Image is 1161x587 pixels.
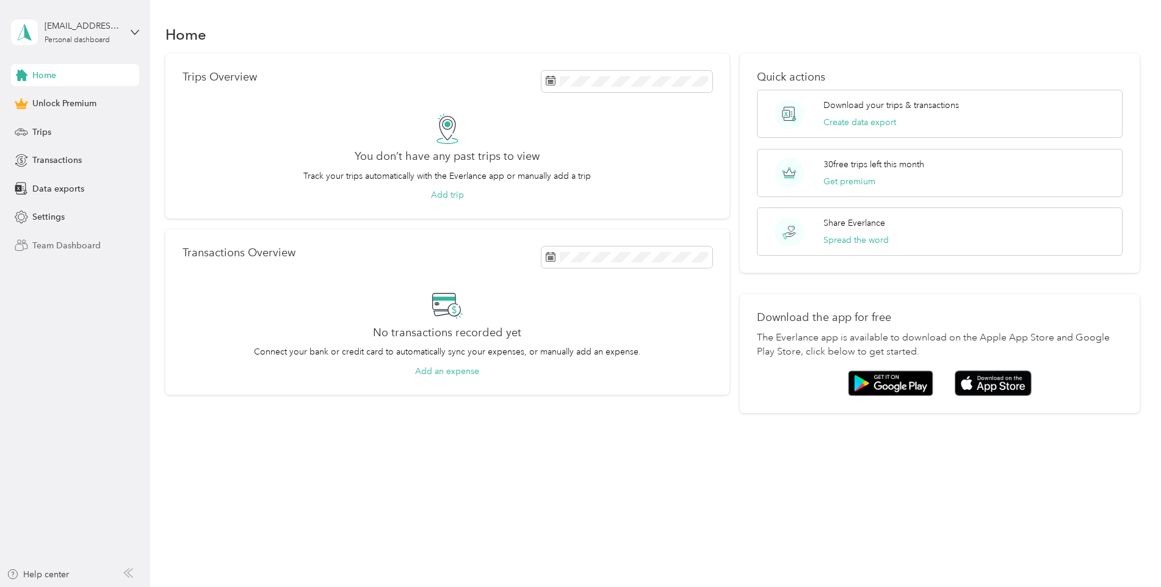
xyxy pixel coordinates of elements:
span: Unlock Premium [32,97,96,110]
p: Track your trips automatically with the Everlance app or manually add a trip [303,170,591,182]
span: Home [32,69,56,82]
p: Share Everlance [823,217,885,229]
p: The Everlance app is available to download on the Apple App Store and Google Play Store, click be... [757,331,1123,360]
p: Download your trips & transactions [823,99,959,112]
img: Google play [848,370,933,396]
h2: No transactions recorded yet [373,326,521,339]
button: Add trip [431,189,464,201]
div: [EMAIL_ADDRESS][DOMAIN_NAME] [45,20,121,32]
p: Trips Overview [183,71,257,84]
p: Download the app for free [757,311,1123,324]
iframe: Everlance-gr Chat Button Frame [1093,519,1161,587]
p: Quick actions [757,71,1123,84]
p: 30 free trips left this month [823,158,924,171]
button: Add an expense [415,365,479,378]
h1: Home [165,28,206,41]
button: Spread the word [823,234,889,247]
p: Connect your bank or credit card to automatically sync your expenses, or manually add an expense. [254,345,641,358]
button: Create data export [823,116,896,129]
h2: You don’t have any past trips to view [355,150,540,163]
span: Trips [32,126,51,139]
button: Get premium [823,175,875,188]
img: App store [955,370,1032,397]
span: Transactions [32,154,82,167]
span: Data exports [32,182,84,195]
span: Settings [32,211,65,223]
div: Personal dashboard [45,37,110,44]
p: Transactions Overview [183,247,295,259]
span: Team Dashboard [32,239,101,252]
button: Help center [7,568,69,581]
